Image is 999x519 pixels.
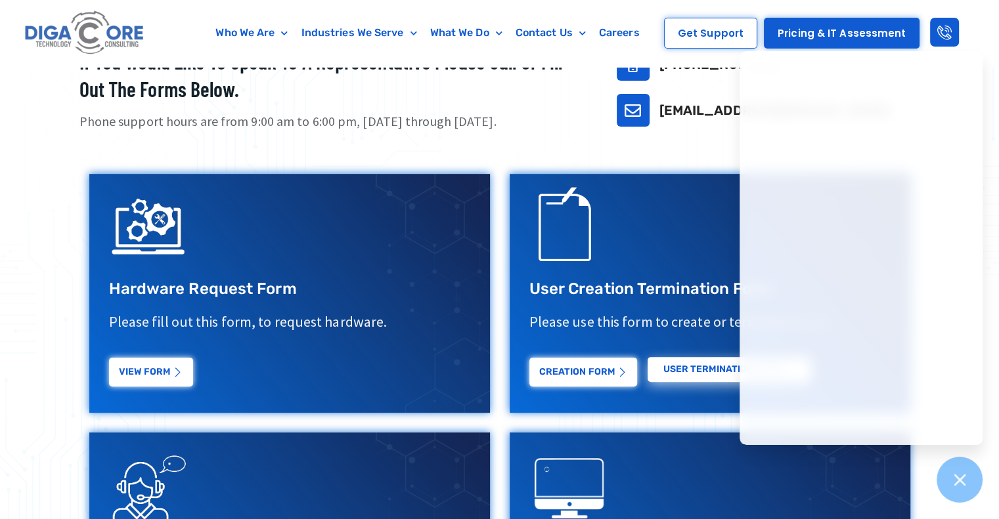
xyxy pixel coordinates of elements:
[79,48,584,102] h2: If you would like to speak to a representative please call or fill out the forms below.
[109,358,193,386] a: View Form
[592,18,646,48] a: Careers
[109,279,470,299] h3: Hardware Request Form
[529,358,637,386] a: Creation Form
[740,51,983,445] iframe: Chatgenie Messenger
[529,279,891,299] h3: User Creation Termination Form
[648,357,810,382] a: USER Termination Form
[424,18,509,48] a: What We Do
[22,7,148,60] img: Digacore logo 1
[200,18,655,48] nav: Menu
[678,28,744,38] span: Get Support
[209,18,294,48] a: Who We Are
[659,102,891,118] a: [EMAIL_ADDRESS][DOMAIN_NAME]
[617,94,650,127] a: support@digacore.com
[778,28,906,38] span: Pricing & IT Assessment
[295,18,424,48] a: Industries We Serve
[109,312,470,331] p: Please fill out this form, to request hardware.
[509,18,592,48] a: Contact Us
[109,187,188,266] img: IT Support Icon
[79,112,584,131] p: Phone support hours are from 9:00 am to 6:00 pm, [DATE] through [DATE].
[663,365,782,374] span: USER Termination Form
[529,187,608,266] img: Support Request Icon
[529,312,891,331] p: Please use this form to create or terminate a user.
[764,18,920,49] a: Pricing & IT Assessment
[664,18,757,49] a: Get Support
